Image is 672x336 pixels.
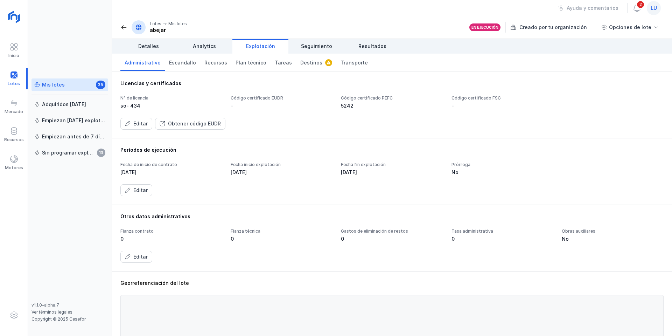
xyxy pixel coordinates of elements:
span: Transporte [341,59,368,66]
a: Administrativo [120,54,165,71]
button: Editar [120,184,152,196]
div: Editar [133,253,148,260]
div: Licencias y certificados [120,80,664,87]
a: Analytics [176,39,232,54]
div: Inicio [8,53,19,59]
div: No [451,169,553,176]
div: 0 [231,235,332,242]
a: Escandallo [165,54,200,71]
div: - [451,102,454,109]
span: Detalles [138,43,159,50]
img: logoRight.svg [5,8,23,26]
div: Empiezan antes de 7 días [42,133,105,140]
div: 5242 [341,102,443,109]
div: Código certificado EUDR [231,95,332,101]
a: Recursos [200,54,231,71]
div: Código certificado PEFC [341,95,443,101]
div: Lotes [150,21,161,27]
span: 35 [96,81,105,89]
div: No [562,235,664,242]
a: Empiezan antes de 7 días [31,130,108,143]
div: v1.1.0-alpha.7 [31,302,108,308]
a: Transporte [336,54,372,71]
div: Fecha fin explotación [341,162,443,167]
div: Editar [133,120,148,127]
span: Tareas [275,59,292,66]
div: Mis lotes [168,21,187,27]
div: so- 434 [120,102,222,109]
div: Períodos de ejecución [120,146,664,153]
div: Ayuda y comentarios [567,5,618,12]
div: Fecha inicio explotación [231,162,332,167]
div: Prórroga [451,162,553,167]
div: Obtener código EUDR [168,120,221,127]
div: - [231,102,233,109]
div: Mis lotes [42,81,65,88]
a: Tareas [271,54,296,71]
button: Ayuda y comentarios [554,2,623,14]
div: Fecha de inicio de contrato [120,162,222,167]
div: Recursos [4,137,24,143]
div: Gastos de eliminación de restos [341,228,443,234]
div: Motores [5,165,23,171]
a: Detalles [120,39,176,54]
div: 0 [120,235,222,242]
span: Plan técnico [236,59,266,66]
span: Seguimiento [301,43,332,50]
div: Empiezan [DATE] explotación [42,117,105,124]
span: 2 [636,0,645,9]
a: Plan técnico [231,54,271,71]
button: Editar [120,251,152,263]
div: Adquiridos [DATE] [42,101,86,108]
a: Explotación [232,39,288,54]
div: Fianza técnica [231,228,332,234]
a: Resultados [344,39,400,54]
span: 13 [97,149,105,157]
span: Explotación [246,43,275,50]
span: Administrativo [125,59,161,66]
div: [DATE] [231,169,332,176]
div: Creado por tu organización [510,22,593,33]
a: Seguimiento [288,39,344,54]
a: Adquiridos [DATE] [31,98,108,111]
a: Ver términos legales [31,309,72,315]
div: Código certificado FSC [451,95,553,101]
div: Nº de licencia [120,95,222,101]
div: Georreferenciación del lote [120,280,664,287]
div: [DATE] [120,169,222,176]
div: Obras auxiliares [562,228,664,234]
button: Obtener código EUDR [155,118,225,130]
div: Opciones de lote [609,24,651,31]
a: Empiezan [DATE] explotación [31,114,108,127]
div: Fianza contrato [120,228,222,234]
span: Resultados [358,43,386,50]
div: abejar [150,27,187,34]
div: Otros datos administrativos [120,213,664,220]
button: Editar [120,118,152,130]
div: Mercado [5,109,23,115]
div: 0 [451,235,553,242]
div: Tasa administrativa [451,228,553,234]
span: Analytics [193,43,216,50]
div: Sin programar explotación [42,149,95,156]
div: [DATE] [341,169,443,176]
a: Destinos [296,54,336,71]
div: Editar [133,187,148,194]
a: Mis lotes35 [31,78,108,91]
a: Sin programar explotación13 [31,146,108,159]
div: 0 [341,235,443,242]
span: Recursos [204,59,227,66]
span: Escandallo [169,59,196,66]
span: lu [651,5,657,12]
div: Copyright © 2025 Cesefor [31,316,108,322]
span: Destinos [300,59,322,66]
div: En ejecución [471,25,498,30]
